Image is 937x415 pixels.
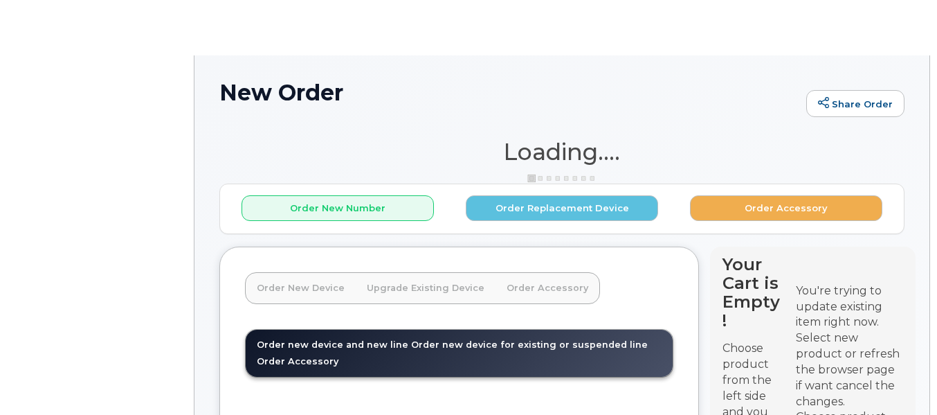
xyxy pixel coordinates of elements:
[242,195,434,221] button: Order New Number
[527,173,597,184] img: ajax-loader-3a6953c30dc77f0bf724df975f13086db4f4c1262e45940f03d1251963f1bf2e.gif
[466,195,658,221] button: Order Replacement Device
[246,273,356,303] a: Order New Device
[722,255,783,330] h4: Your Cart is Empty!
[257,339,408,350] span: Order new device and new line
[495,273,599,303] a: Order Accessory
[219,80,799,105] h1: New Order
[806,90,904,118] a: Share Order
[219,139,904,164] h1: Loading....
[257,356,338,367] span: Order Accessory
[690,195,882,221] button: Order Accessory
[796,283,903,410] div: You're trying to update existing item right now. Select new product or refresh the browser page i...
[356,273,495,303] a: Upgrade Existing Device
[411,339,648,350] span: Order new device for existing or suspended line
